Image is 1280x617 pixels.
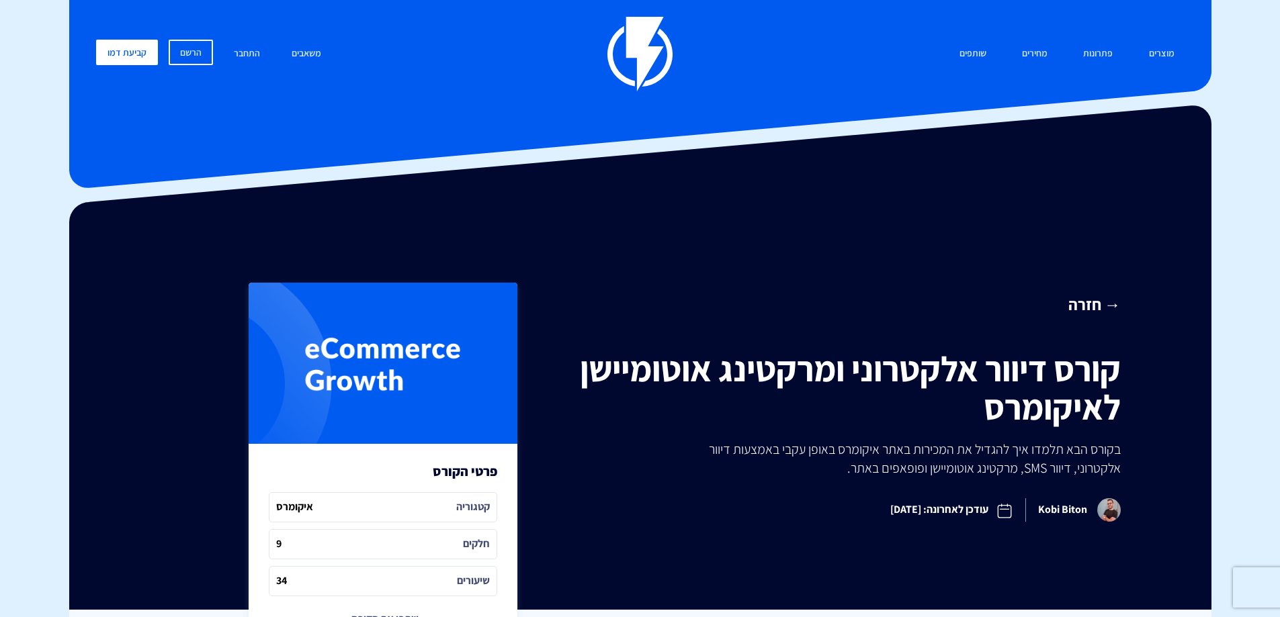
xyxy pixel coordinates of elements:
a: מוצרים [1139,40,1185,68]
p: בקורס הבא תלמדו איך להגדיל את המכירות באתר איקומרס באופן עקבי באמצעות דיוור אלקטרוני, דיוור SMS, ... [679,440,1120,477]
i: שיעורים [457,573,490,589]
a: משאבים [282,40,331,68]
h3: פרטי הקורס [433,464,497,479]
a: → חזרה [568,293,1121,316]
span: עודכן לאחרונה: [DATE] [878,491,1025,529]
a: שותפים [949,40,996,68]
i: 9 [276,536,282,552]
i: איקומרס [276,500,313,515]
i: קטגוריה [456,500,490,515]
a: מחירים [1012,40,1058,68]
i: חלקים [463,536,490,552]
a: פתרונות [1073,40,1123,68]
a: התחבר [224,40,270,68]
h1: קורס דיוור אלקטרוני ומרקטינג אוטומיישן לאיקומרס [568,350,1121,426]
a: קביעת דמו [96,40,158,65]
a: הרשם [169,40,213,65]
span: Kobi Biton [1025,498,1121,522]
i: 34 [276,573,287,589]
